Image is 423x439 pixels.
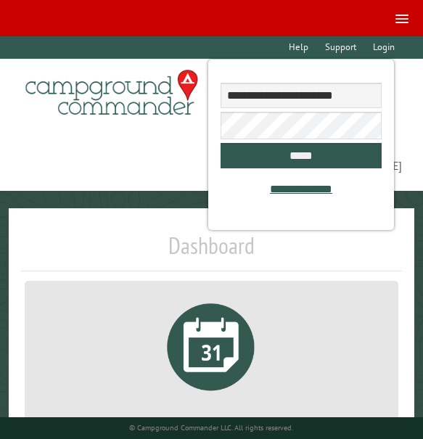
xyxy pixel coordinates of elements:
a: Support [318,36,363,59]
h1: Dashboard [21,231,402,271]
p: Reserve campsites for your customers [42,413,381,429]
span: [EMAIL_ADDRESS][DOMAIN_NAME] [21,133,402,173]
img: Campground Commander [21,65,202,121]
a: Help [282,36,315,59]
a: Login [366,36,402,59]
a: Reserve campsites for your customers [42,292,381,429]
small: © Campground Commander LLC. All rights reserved. [129,423,293,432]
